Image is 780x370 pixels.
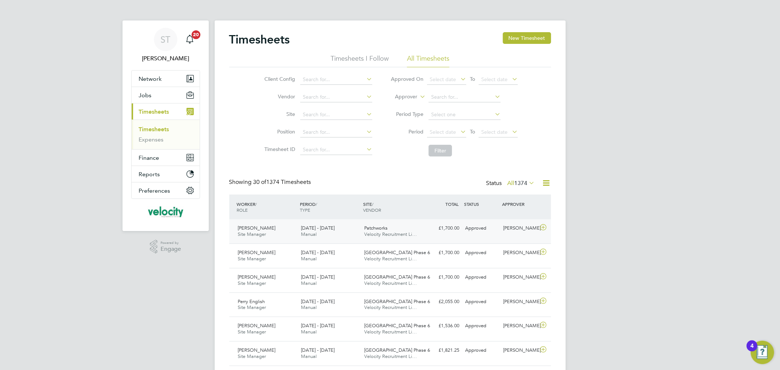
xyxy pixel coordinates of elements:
span: Velocity Recruitment Li… [364,280,417,286]
span: [DATE] - [DATE] [301,347,335,353]
span: Site Manager [238,231,266,237]
span: Perry English [238,298,265,305]
span: Manual [301,280,317,286]
input: Search for... [300,127,372,137]
div: £1,536.00 [425,320,463,332]
span: Engage [161,246,181,252]
input: Search for... [300,92,372,102]
span: Velocity Recruitment Li… [364,353,417,359]
span: / [256,201,257,207]
span: Manual [301,304,317,310]
span: Site Manager [238,280,266,286]
div: Approved [463,296,501,308]
span: [GEOGRAPHIC_DATA] Phase 6 [364,249,430,256]
div: Approved [463,320,501,332]
span: VENDOR [363,207,381,213]
button: Preferences [132,182,200,199]
img: velocityrecruitment-logo-retina.png [147,206,184,218]
span: TYPE [300,207,310,213]
label: All [508,180,535,187]
input: Search for... [300,145,372,155]
span: Manual [301,231,317,237]
li: All Timesheets [407,54,449,67]
div: Approved [463,222,501,234]
span: / [316,201,317,207]
div: Showing [229,178,313,186]
span: [GEOGRAPHIC_DATA] Phase 6 [364,298,430,305]
span: Timesheets [139,108,169,115]
div: £1,700.00 [425,247,463,259]
input: Search for... [300,110,372,120]
div: Approved [463,344,501,356]
button: Open Resource Center, 4 new notifications [751,341,774,364]
a: Go to home page [131,206,200,218]
span: Powered by [161,240,181,246]
button: New Timesheet [503,32,551,44]
span: Site Manager [238,329,266,335]
div: [PERSON_NAME] [500,296,538,308]
input: Select one [429,110,501,120]
span: [PERSON_NAME] [238,225,276,231]
span: Site Manager [238,304,266,310]
span: Manual [301,256,317,262]
label: Period [391,128,423,135]
label: Timesheet ID [262,146,295,152]
span: Patchworks [364,225,388,231]
span: [DATE] - [DATE] [301,322,335,329]
span: Reports [139,171,160,178]
button: Jobs [132,87,200,103]
span: [PERSON_NAME] [238,347,276,353]
span: Select date [430,129,456,135]
span: Select date [481,76,508,83]
span: Velocity Recruitment Li… [364,231,417,237]
li: Timesheets I Follow [331,54,389,67]
span: Velocity Recruitment Li… [364,304,417,310]
label: Approved On [391,76,423,82]
span: 1374 Timesheets [253,178,311,186]
a: Timesheets [139,126,169,133]
input: Search for... [300,75,372,85]
span: 1374 [515,180,528,187]
div: SITE [361,197,425,216]
div: PERIOD [298,197,361,216]
span: [DATE] - [DATE] [301,274,335,280]
a: Powered byEngage [150,240,181,254]
span: Velocity Recruitment Li… [364,256,417,262]
span: Preferences [139,187,170,194]
label: Period Type [391,111,423,117]
span: [DATE] - [DATE] [301,225,335,231]
span: [PERSON_NAME] [238,249,276,256]
span: Velocity Recruitment Li… [364,329,417,335]
div: £1,821.25 [425,344,463,356]
input: Search for... [429,92,501,102]
div: [PERSON_NAME] [500,344,538,356]
div: £1,700.00 [425,222,463,234]
span: TOTAL [446,201,459,207]
div: Approved [463,247,501,259]
button: Filter [429,145,452,156]
a: Expenses [139,136,164,143]
span: ROLE [237,207,248,213]
span: Select date [430,76,456,83]
h2: Timesheets [229,32,290,47]
span: [GEOGRAPHIC_DATA] Phase 6 [364,347,430,353]
span: / [372,201,373,207]
label: Vendor [262,93,295,100]
div: APPROVER [500,197,538,211]
span: Manual [301,329,317,335]
label: Site [262,111,295,117]
nav: Main navigation [123,20,209,231]
span: 20 [192,30,200,39]
span: [PERSON_NAME] [238,274,276,280]
div: STATUS [463,197,501,211]
span: [DATE] - [DATE] [301,249,335,256]
div: Timesheets [132,120,200,149]
div: [PERSON_NAME] [500,271,538,283]
span: [GEOGRAPHIC_DATA] Phase 6 [364,274,430,280]
div: [PERSON_NAME] [500,320,538,332]
span: Sarah Taylor [131,54,200,63]
span: To [468,127,477,136]
button: Reports [132,166,200,182]
div: £2,055.00 [425,296,463,308]
span: Manual [301,353,317,359]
